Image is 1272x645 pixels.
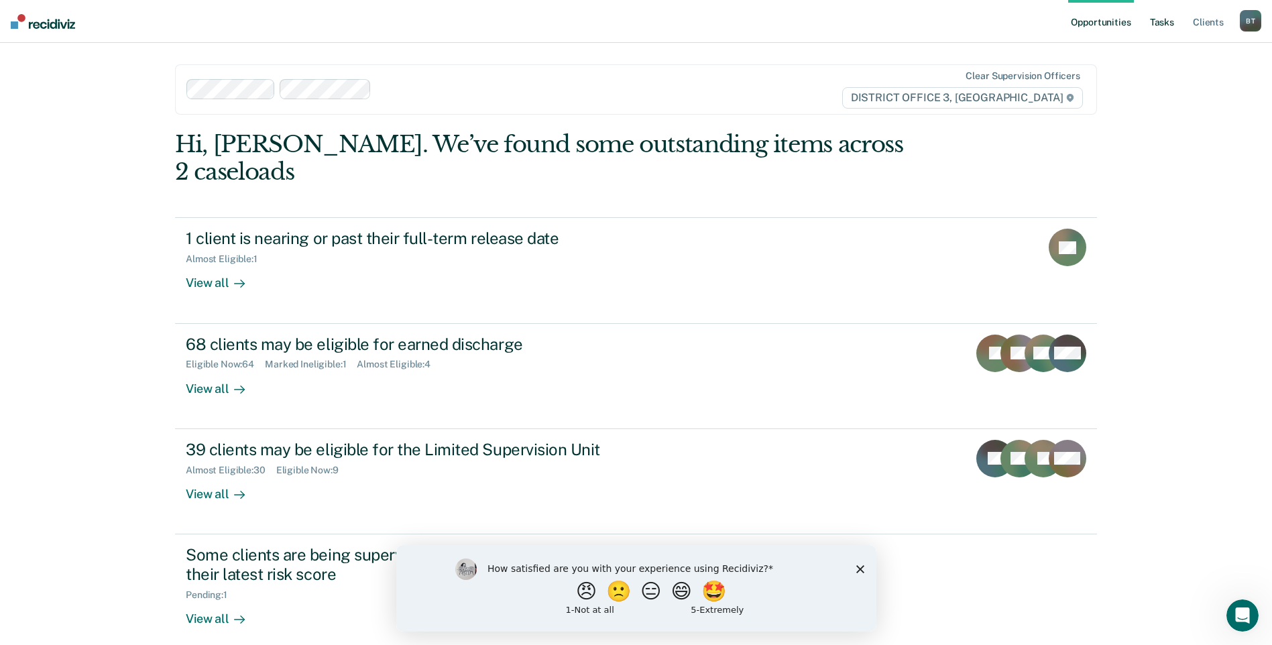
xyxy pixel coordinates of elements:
[357,359,441,370] div: Almost Eligible : 4
[186,335,656,354] div: 68 clients may be eligible for earned discharge
[186,370,261,396] div: View all
[175,324,1097,429] a: 68 clients may be eligible for earned dischargeEligible Now:64Marked Ineligible:1Almost Eligible:...
[175,429,1097,534] a: 39 clients may be eligible for the Limited Supervision UnitAlmost Eligible:30Eligible Now:9View all
[186,359,265,370] div: Eligible Now : 64
[265,359,357,370] div: Marked Ineligible : 1
[276,465,349,476] div: Eligible Now : 9
[1226,599,1259,632] iframe: Intercom live chat
[11,14,75,29] img: Recidiviz
[1240,10,1261,32] button: BT
[186,465,276,476] div: Almost Eligible : 30
[1240,10,1261,32] div: B T
[186,265,261,291] div: View all
[186,229,656,248] div: 1 client is nearing or past their full-term release date
[186,440,656,459] div: 39 clients may be eligible for the Limited Supervision Unit
[186,600,261,626] div: View all
[186,253,268,265] div: Almost Eligible : 1
[175,217,1097,323] a: 1 client is nearing or past their full-term release dateAlmost Eligible:1View all
[175,131,913,186] div: Hi, [PERSON_NAME]. We’ve found some outstanding items across 2 caseloads
[396,545,876,632] iframe: Survey by Kim from Recidiviz
[186,589,238,601] div: Pending : 1
[186,475,261,502] div: View all
[842,87,1083,109] span: DISTRICT OFFICE 3, [GEOGRAPHIC_DATA]
[966,70,1080,82] div: Clear supervision officers
[186,545,656,584] div: Some clients are being supervised at a level that does not match their latest risk score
